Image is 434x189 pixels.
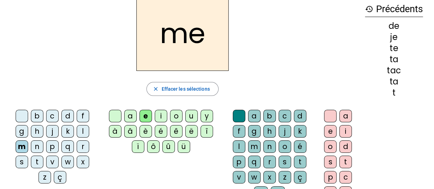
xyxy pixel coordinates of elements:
div: m [248,140,261,153]
div: d [339,140,352,153]
div: r [263,156,276,168]
div: ô [147,140,160,153]
div: o [324,140,337,153]
div: i [155,110,167,122]
div: l [77,125,89,138]
div: s [16,156,28,168]
div: p [233,156,245,168]
div: m [16,140,28,153]
button: Effacer les sélections [146,82,218,96]
div: c [46,110,59,122]
div: h [31,125,43,138]
div: c [279,110,291,122]
div: o [170,110,182,122]
div: ë [185,125,198,138]
div: w [61,156,74,168]
div: î [201,125,213,138]
div: q [248,156,261,168]
div: u [185,110,198,122]
div: p [324,171,337,183]
div: f [77,110,89,122]
div: é [294,140,306,153]
div: û [162,140,175,153]
div: x [263,171,276,183]
div: s [279,156,291,168]
div: ç [54,171,66,183]
div: o [279,140,291,153]
div: j [46,125,59,138]
div: a [124,110,137,122]
div: te [365,44,423,52]
div: ta [365,55,423,64]
div: a [248,110,261,122]
div: ï [132,140,144,153]
div: à [109,125,121,138]
mat-icon: close [152,86,159,92]
div: ta [365,77,423,86]
div: g [248,125,261,138]
div: s [324,156,337,168]
div: p [46,140,59,153]
div: j [279,125,291,138]
div: v [233,171,245,183]
div: z [279,171,291,183]
div: d [294,110,306,122]
div: g [16,125,28,138]
div: r [77,140,89,153]
div: e [139,110,152,122]
div: f [233,125,245,138]
div: t [294,156,306,168]
div: k [61,125,74,138]
div: e [324,125,337,138]
div: z [39,171,51,183]
div: è [139,125,152,138]
div: tac [365,66,423,75]
div: l [233,140,245,153]
h3: Précédents [365,1,423,17]
div: h [263,125,276,138]
div: a [339,110,352,122]
div: n [31,140,43,153]
div: v [46,156,59,168]
span: Effacer les sélections [161,85,210,93]
div: t [339,156,352,168]
div: ü [178,140,190,153]
div: é [155,125,167,138]
div: ê [170,125,182,138]
div: x [77,156,89,168]
div: y [201,110,213,122]
div: je [365,33,423,41]
div: t [31,156,43,168]
div: t [365,89,423,97]
div: q [61,140,74,153]
div: n [263,140,276,153]
div: de [365,22,423,30]
div: i [339,125,352,138]
div: c [339,171,352,183]
div: k [294,125,306,138]
mat-icon: history [365,5,373,13]
div: b [31,110,43,122]
div: â [124,125,137,138]
div: b [263,110,276,122]
div: w [248,171,261,183]
div: ç [294,171,306,183]
div: d [61,110,74,122]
